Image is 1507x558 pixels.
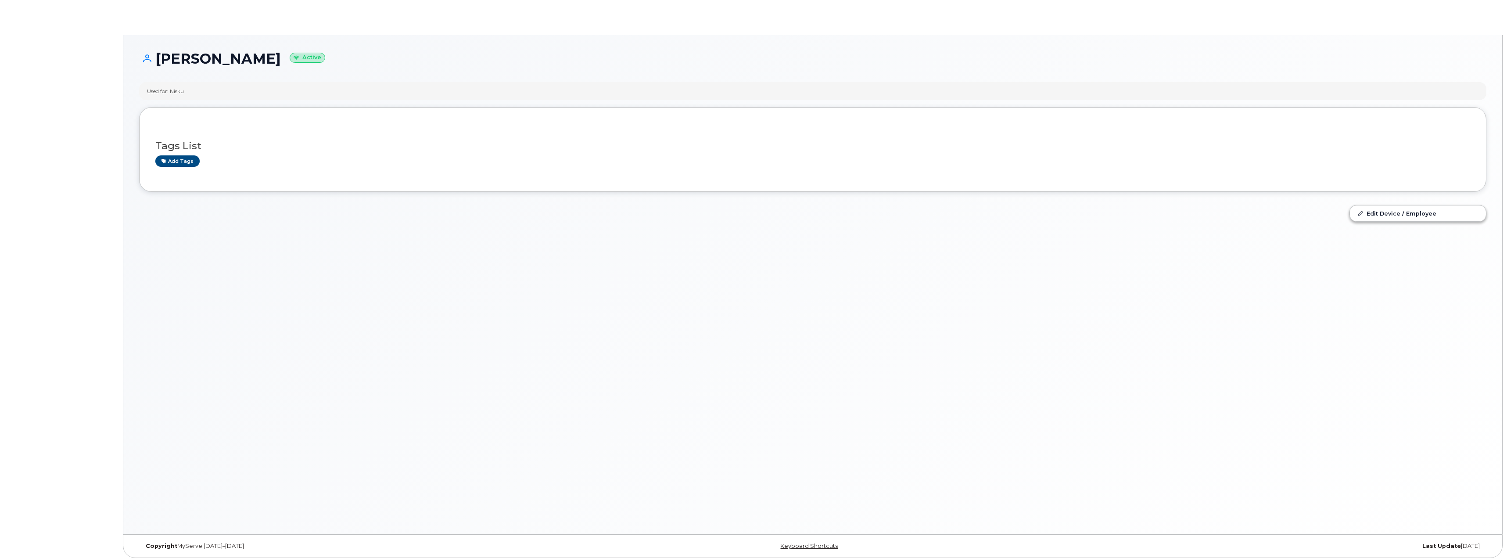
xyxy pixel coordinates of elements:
[1422,543,1461,549] strong: Last Update
[780,543,838,549] a: Keyboard Shortcuts
[146,543,177,549] strong: Copyright
[147,87,184,95] div: Used for: Nisku
[1037,543,1486,550] div: [DATE]
[290,53,325,63] small: Active
[155,140,1470,151] h3: Tags List
[1350,205,1486,221] a: Edit Device / Employee
[139,51,1486,66] h1: [PERSON_NAME]
[139,543,588,550] div: MyServe [DATE]–[DATE]
[155,155,200,166] a: Add tags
